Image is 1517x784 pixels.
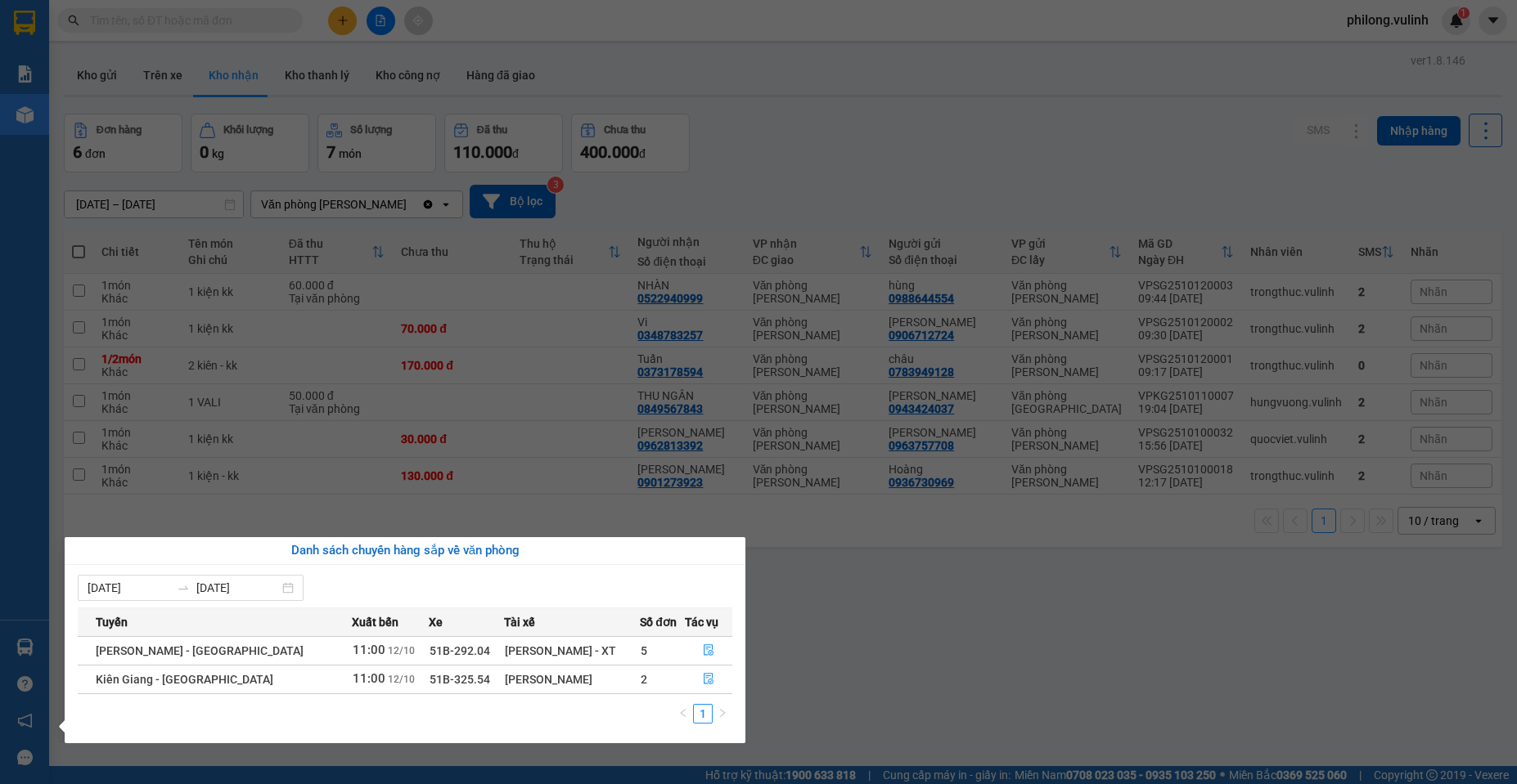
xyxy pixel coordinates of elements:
[430,644,490,657] span: 51B-292.04
[703,644,714,657] span: file-done
[78,541,732,561] div: Danh sách chuyến hàng sắp về văn phòng
[430,673,490,686] span: 51B-325.54
[641,673,647,686] span: 2
[694,705,712,723] a: 1
[713,704,732,724] button: right
[505,670,640,688] div: [PERSON_NAME]
[703,673,714,686] span: file-done
[429,613,443,631] span: Xe
[196,579,279,597] input: Đến ngày
[96,644,304,657] span: [PERSON_NAME] - [GEOGRAPHIC_DATA]
[641,644,647,657] span: 5
[686,638,731,664] button: file-done
[96,613,128,631] span: Tuyến
[640,613,677,631] span: Số đơn
[673,704,693,724] button: left
[673,704,693,724] li: Previous Page
[505,642,640,660] div: [PERSON_NAME] - XT
[353,671,385,686] span: 11:00
[693,704,713,724] li: 1
[177,581,190,594] span: swap-right
[718,708,727,718] span: right
[96,673,273,686] span: Kiên Giang - [GEOGRAPHIC_DATA]
[713,704,732,724] li: Next Page
[504,613,535,631] span: Tài xế
[388,645,415,656] span: 12/10
[177,581,190,594] span: to
[88,579,170,597] input: Từ ngày
[353,643,385,657] span: 11:00
[352,613,398,631] span: Xuất bến
[388,674,415,685] span: 12/10
[678,708,688,718] span: left
[686,666,731,692] button: file-done
[685,613,718,631] span: Tác vụ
